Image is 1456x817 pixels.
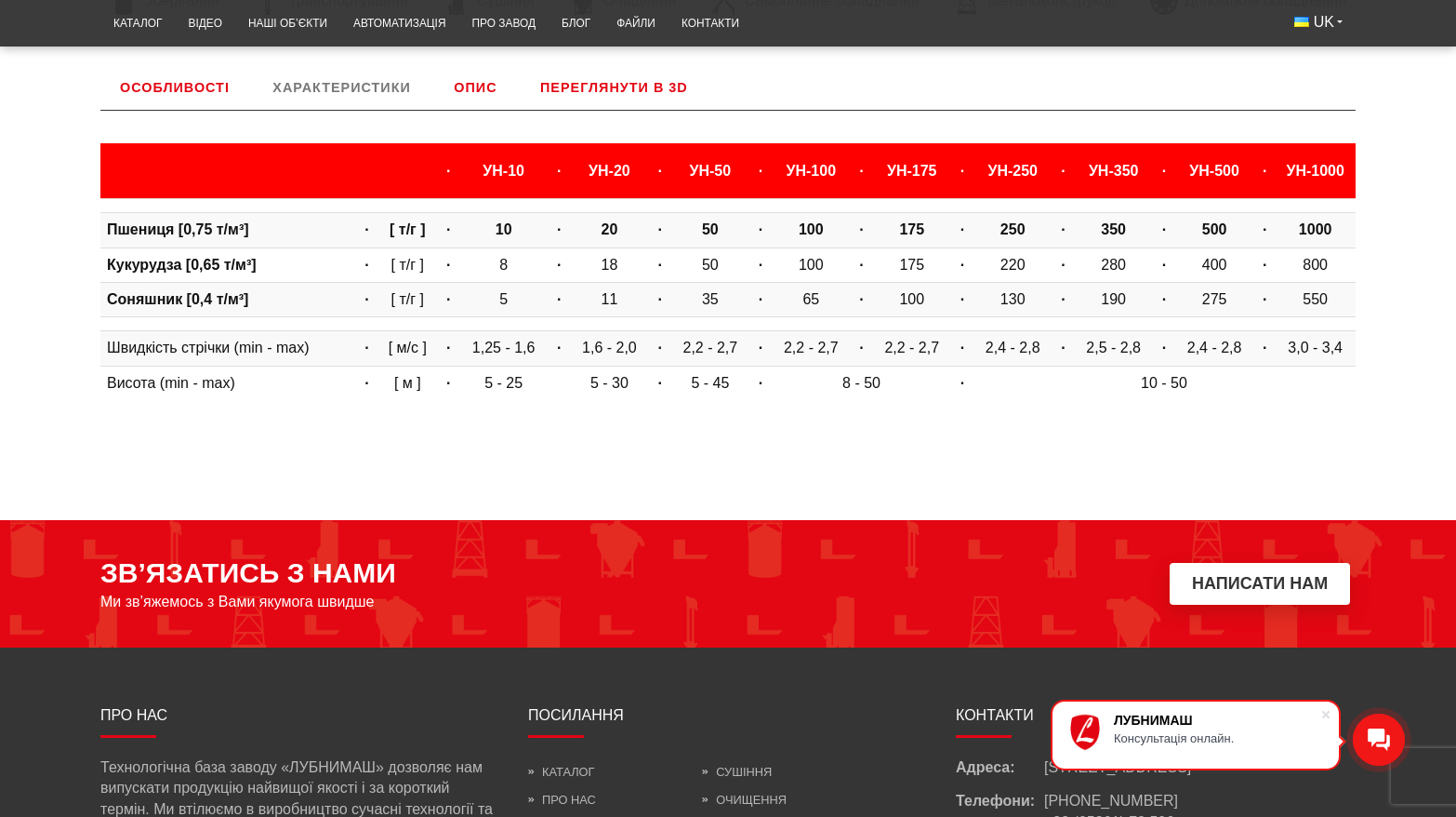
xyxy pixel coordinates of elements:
b: Соняшник [0,4 т/м³] [107,291,248,307]
b: УН-500 [1189,163,1239,179]
strong: · [1061,221,1065,237]
b: УН-350 [1089,163,1139,179]
strong: · [759,163,762,179]
strong: · [557,221,561,237]
b: УН-1000 [1286,163,1343,179]
strong: · [1162,340,1166,355]
b: УН-175 [887,163,937,179]
strong: · [557,340,561,355]
strong: · [657,340,661,355]
td: [ т/г ] [377,283,438,317]
a: Контакти [668,6,752,42]
strong: · [960,291,964,307]
strong: · [960,375,964,391]
td: 100 [872,283,953,317]
td: Швидкість стрічки (min - max) [100,331,356,366]
td: 2,2 - 2,7 [771,331,852,366]
b: УН-100 [787,163,837,179]
strong: · [960,257,964,273]
strong: · [759,291,762,307]
td: 275 [1174,283,1255,317]
span: Посилання [528,707,624,723]
strong: · [657,163,661,179]
td: 65 [771,283,852,317]
strong: · [1162,291,1166,307]
strong: · [657,221,661,237]
strong: · [1162,257,1166,273]
strong: · [859,163,863,179]
strong: · [1061,340,1065,355]
strong: · [446,221,450,237]
a: Каталог [528,765,594,779]
a: Про завод [459,6,549,42]
td: 18 [569,248,650,282]
a: [PHONE_NUMBER] [1044,793,1178,809]
a: Файли [603,6,668,42]
strong: · [1263,163,1266,179]
td: 130 [973,283,1053,317]
td: 2,5 - 2,8 [1073,331,1154,366]
td: 5 - 30 [569,366,650,400]
strong: · [960,340,964,355]
strong: · [364,257,368,273]
td: 220 [973,248,1053,282]
div: ЛУБНИМАШ [1114,713,1320,728]
a: Блог [549,6,603,42]
td: 1,25 - 1,6 [458,331,549,366]
a: Про нас [528,793,596,807]
b: УН-10 [483,163,524,179]
td: 100 [771,248,852,282]
strong: · [960,163,964,179]
strong: · [446,340,450,355]
button: Написати нам [1170,563,1350,605]
strong: · [657,375,661,391]
strong: · [1162,221,1166,237]
strong: · [859,291,863,307]
strong: · [557,163,561,179]
strong: · [759,375,762,391]
b: [ т/г ] [390,221,426,237]
a: Особливості [100,65,249,110]
b: Пшениця [0,75 т/м³] [107,221,249,237]
b: УН-20 [589,163,630,179]
b: 100 [799,221,824,237]
b: 1000 [1299,221,1332,237]
td: 190 [1073,283,1154,317]
strong: · [859,221,863,237]
b: 250 [1000,221,1026,237]
strong: · [1263,221,1266,237]
strong: · [657,257,661,273]
a: Каталог [100,6,175,42]
td: [ м ] [377,366,438,400]
td: [ м/с ] [377,331,438,366]
a: Характеристики [253,65,430,110]
span: Контакти [956,707,1034,723]
b: 175 [899,221,924,237]
td: 1,6 - 2,0 [569,331,650,366]
strong: · [1263,291,1266,307]
div: Консультація онлайн. [1114,731,1320,745]
strong: · [557,257,561,273]
span: [STREET_ADDRESS] [1044,757,1191,778]
a: Автоматизація [340,6,459,42]
strong: · [859,257,863,273]
td: 175 [872,248,953,282]
strong: · [557,291,561,307]
td: 35 [670,283,751,317]
strong: · [1061,163,1065,179]
b: Кукурудза [0,65 т/м³] [107,257,257,273]
b: 500 [1202,221,1227,237]
strong: · [446,257,450,273]
strong: · [960,221,964,237]
a: Сушіння [702,765,772,779]
strong: · [657,291,661,307]
td: 2,2 - 2,7 [872,331,953,366]
strong: · [364,340,368,355]
strong: · [446,291,450,307]
td: 550 [1275,283,1356,317]
td: Висота (min - max) [100,366,356,400]
td: 3,0 - 3,4 [1275,331,1356,366]
a: Переглянути в 3D [521,65,708,110]
strong: · [364,291,368,307]
b: 10 [496,221,512,237]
